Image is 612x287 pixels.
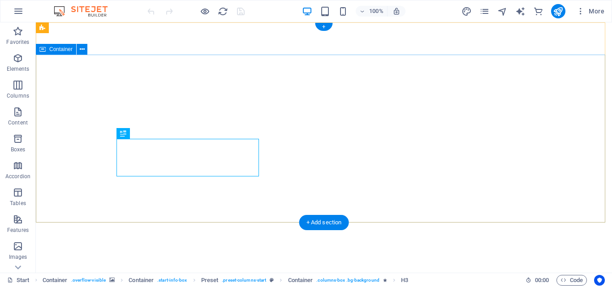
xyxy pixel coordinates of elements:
[288,275,313,286] span: Click to select. Double-click to edit
[392,7,401,15] i: On resize automatically adjust zoom level to fit chosen device.
[541,277,543,283] span: :
[8,119,28,126] p: Content
[535,275,549,286] span: 00 00
[9,253,27,261] p: Images
[109,278,115,283] i: This element contains a background
[316,275,379,286] span: . columns-box .bg-background
[157,275,187,286] span: . start-info-box
[43,275,409,286] nav: breadcrumb
[461,6,472,17] i: Design (Ctrl+Alt+Y)
[299,215,349,230] div: + Add section
[222,275,266,286] span: . preset-columns-start
[52,6,119,17] img: Editor Logo
[270,278,274,283] i: This element is a customizable preset
[556,275,587,286] button: Code
[479,6,490,17] button: pages
[533,6,544,17] button: commerce
[201,275,219,286] span: Click to select. Double-click to edit
[551,4,565,18] button: publish
[5,173,30,180] p: Accordion
[515,6,526,17] i: AI Writer
[7,227,29,234] p: Features
[217,6,228,17] button: reload
[573,4,608,18] button: More
[560,275,583,286] span: Code
[533,6,543,17] i: Commerce
[43,275,68,286] span: Click to select. Double-click to edit
[129,275,154,286] span: Click to select. Double-click to edit
[461,6,472,17] button: design
[401,275,408,286] span: Click to select. Double-click to edit
[7,92,29,99] p: Columns
[49,47,73,52] span: Container
[576,7,604,16] span: More
[383,278,387,283] i: Element contains an animation
[6,39,29,46] p: Favorites
[479,6,490,17] i: Pages (Ctrl+Alt+S)
[7,65,30,73] p: Elements
[515,6,526,17] button: text_generator
[11,146,26,153] p: Boxes
[553,6,563,17] i: Publish
[497,6,508,17] button: navigator
[199,6,210,17] button: Click here to leave preview mode and continue editing
[7,275,30,286] a: Click to cancel selection. Double-click to open Pages
[71,275,106,286] span: . overflow-visible
[526,275,549,286] h6: Session time
[218,6,228,17] i: Reload page
[369,6,384,17] h6: 100%
[10,200,26,207] p: Tables
[594,275,605,286] button: Usercentrics
[356,6,388,17] button: 100%
[497,6,508,17] i: Navigator
[315,23,332,31] div: +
